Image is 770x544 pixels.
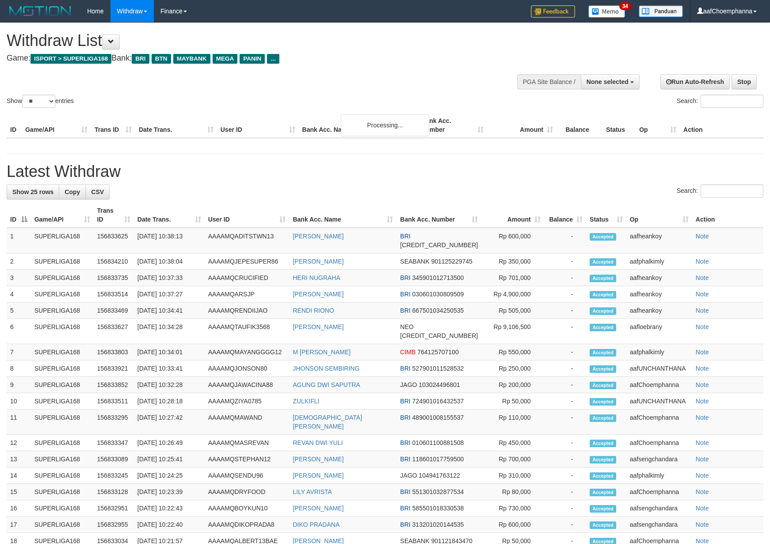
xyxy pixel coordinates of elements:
th: User ID: activate to sort column ascending [205,203,290,228]
td: [DATE] 10:25:41 [134,451,205,467]
th: Action [692,203,763,228]
td: aafsengchandara [626,500,692,517]
td: - [544,228,586,253]
a: Note [696,521,709,528]
td: 156833514 [94,286,134,303]
span: Accepted [590,472,616,480]
td: AAAAMQSENDU96 [205,467,290,484]
span: Copy 118601017759500 to clipboard [412,456,464,463]
td: aafheankoy [626,270,692,286]
span: Show 25 rows [12,188,53,195]
a: Note [696,414,709,421]
th: Amount: activate to sort column ascending [481,203,544,228]
img: Feedback.jpg [531,5,575,18]
span: Copy 104941763122 to clipboard [419,472,460,479]
span: BRI [400,505,410,512]
span: Copy 030601030809509 to clipboard [412,291,464,298]
th: Balance [557,113,602,138]
th: Bank Acc. Name [299,113,418,138]
td: - [544,435,586,451]
span: Copy 313201020144535 to clipboard [412,521,464,528]
span: MAYBANK [173,54,210,64]
span: Copy 587701021968536 to clipboard [400,241,478,249]
a: REVAN DWI YULI [293,439,343,446]
td: [DATE] 10:22:43 [134,500,205,517]
a: [PERSON_NAME] [293,505,343,512]
td: SUPERLIGA168 [31,270,94,286]
label: Search: [677,184,763,198]
td: 1 [7,228,31,253]
th: Status [602,113,636,138]
td: aafheankoy [626,286,692,303]
td: - [544,344,586,360]
td: aafsengchandara [626,451,692,467]
td: SUPERLIGA168 [31,500,94,517]
td: SUPERLIGA168 [31,484,94,500]
h1: Withdraw List [7,32,504,50]
td: - [544,319,586,344]
span: None selected [587,78,629,85]
a: HERI NUGRAHA [293,274,340,281]
td: 16 [7,500,31,517]
td: Rp 50,000 [481,393,544,410]
td: aafphalkimly [626,467,692,484]
span: Accepted [590,291,616,299]
td: [DATE] 10:24:25 [134,467,205,484]
a: Note [696,505,709,512]
td: [DATE] 10:37:33 [134,270,205,286]
td: - [544,286,586,303]
td: aafChoemphanna [626,484,692,500]
a: Note [696,488,709,495]
a: Note [696,349,709,356]
a: AGUNG DWI SAPUTRA [293,381,360,388]
td: [DATE] 10:22:40 [134,517,205,533]
a: Show 25 rows [7,184,59,199]
span: Copy 551301032877534 to clipboard [412,488,464,495]
th: Op [636,113,680,138]
td: 2 [7,253,31,270]
a: Note [696,274,709,281]
td: - [544,484,586,500]
td: AAAAMQMAYANGGGG12 [205,344,290,360]
a: Run Auto-Refresh [660,74,730,89]
span: CIMB [400,349,415,356]
td: 13 [7,451,31,467]
input: Search: [701,184,763,198]
th: Bank Acc. Number [418,113,487,138]
a: [DEMOGRAPHIC_DATA][PERSON_NAME] [293,414,362,430]
span: Copy [65,188,80,195]
a: Note [696,307,709,314]
td: Rp 80,000 [481,484,544,500]
td: 156833627 [94,319,134,344]
td: SUPERLIGA168 [31,393,94,410]
td: - [544,451,586,467]
td: Rp 701,000 [481,270,544,286]
input: Search: [701,95,763,108]
td: Rp 200,000 [481,377,544,393]
td: 156832955 [94,517,134,533]
th: ID: activate to sort column descending [7,203,31,228]
td: Rp 450,000 [481,435,544,451]
td: 12 [7,435,31,451]
td: 156833295 [94,410,134,435]
td: AAAAMQMASREVAN [205,435,290,451]
td: [DATE] 10:34:01 [134,344,205,360]
th: Game/API [22,113,91,138]
span: BRI [132,54,149,64]
td: SUPERLIGA168 [31,286,94,303]
td: 11 [7,410,31,435]
th: Action [680,113,763,138]
td: [DATE] 10:37:27 [134,286,205,303]
span: Copy 103024496801 to clipboard [419,381,460,388]
td: 14 [7,467,31,484]
td: AAAAMQTAUFIK3568 [205,319,290,344]
td: Rp 9,106,500 [481,319,544,344]
span: BRI [400,439,410,446]
th: Balance: activate to sort column ascending [544,203,586,228]
td: [DATE] 10:33:41 [134,360,205,377]
td: Rp 600,000 [481,517,544,533]
span: BRI [400,521,410,528]
td: 4 [7,286,31,303]
td: 156833511 [94,393,134,410]
div: Processing... [341,114,429,136]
